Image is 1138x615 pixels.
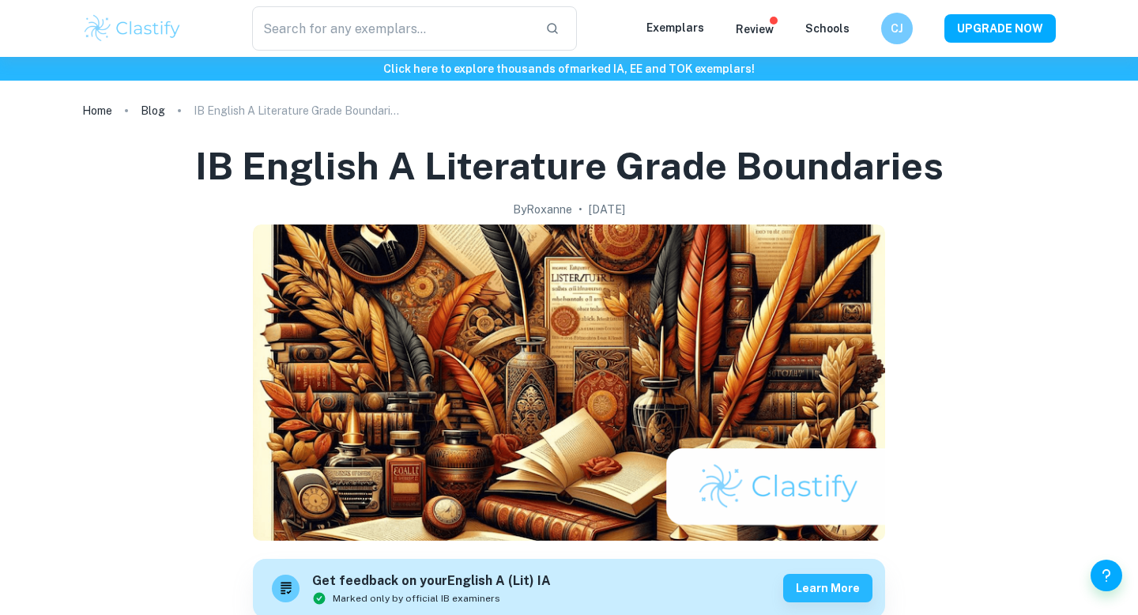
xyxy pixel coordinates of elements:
[736,21,774,38] p: Review
[82,13,183,44] img: Clastify logo
[252,6,533,51] input: Search for any exemplars...
[578,201,582,218] p: •
[888,20,906,37] h6: CJ
[141,100,165,122] a: Blog
[195,141,944,191] h1: IB English A Literature Grade Boundaries
[82,100,112,122] a: Home
[646,19,704,36] p: Exemplars
[589,201,625,218] h2: [DATE]
[881,13,913,44] button: CJ
[253,224,885,541] img: IB English A Literature Grade Boundaries cover image
[783,574,872,602] button: Learn more
[194,102,399,119] p: IB English A Literature Grade Boundaries
[312,572,551,591] h6: Get feedback on your English A (Lit) IA
[805,22,850,35] a: Schools
[3,60,1135,77] h6: Click here to explore thousands of marked IA, EE and TOK exemplars !
[944,14,1056,43] button: UPGRADE NOW
[333,591,500,606] span: Marked only by official IB examiners
[513,201,572,218] h2: By Roxanne
[1091,560,1122,591] button: Help and Feedback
